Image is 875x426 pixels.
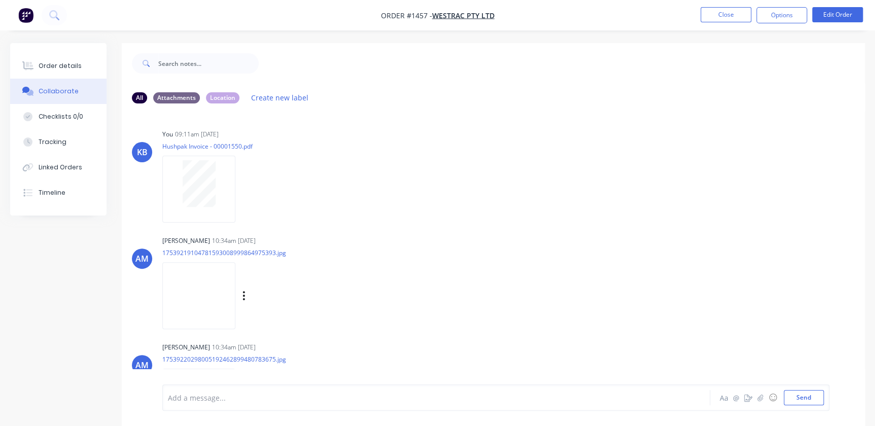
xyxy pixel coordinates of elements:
div: Checklists 0/0 [39,112,83,121]
p: 17539220298005192462899480783675.jpg [162,355,286,364]
button: Tracking [10,129,107,155]
p: 17539219104781593008999864975393.jpg [162,248,348,257]
button: Linked Orders [10,155,107,180]
input: Search notes... [158,53,259,74]
div: 09:11am [DATE] [175,130,219,139]
button: Edit Order [812,7,863,22]
div: 10:34am [DATE] [212,343,256,352]
div: All [132,92,147,103]
button: Create new label [246,91,313,104]
div: You [162,130,173,139]
div: Timeline [39,188,65,197]
div: AM [135,253,149,265]
div: [PERSON_NAME] [162,343,210,352]
div: AM [135,359,149,371]
button: Timeline [10,180,107,205]
div: Location [206,92,239,103]
div: KB [137,146,148,158]
button: Options [756,7,807,23]
div: Linked Orders [39,163,82,172]
button: Checklists 0/0 [10,104,107,129]
div: 10:34am [DATE] [212,236,256,245]
button: Aa [718,392,730,404]
div: [PERSON_NAME] [162,236,210,245]
button: Collaborate [10,79,107,104]
button: Close [701,7,751,22]
div: Tracking [39,137,66,147]
a: WesTrac Pty Ltd [432,11,495,20]
button: ☺ [766,392,779,404]
button: @ [730,392,742,404]
span: Order #1457 - [381,11,432,20]
div: Collaborate [39,87,79,96]
img: Factory [18,8,33,23]
button: Send [784,390,824,405]
div: Attachments [153,92,200,103]
div: Order details [39,61,82,70]
button: Order details [10,53,107,79]
p: Hushpak Invoice - 00001550.pdf [162,142,253,151]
